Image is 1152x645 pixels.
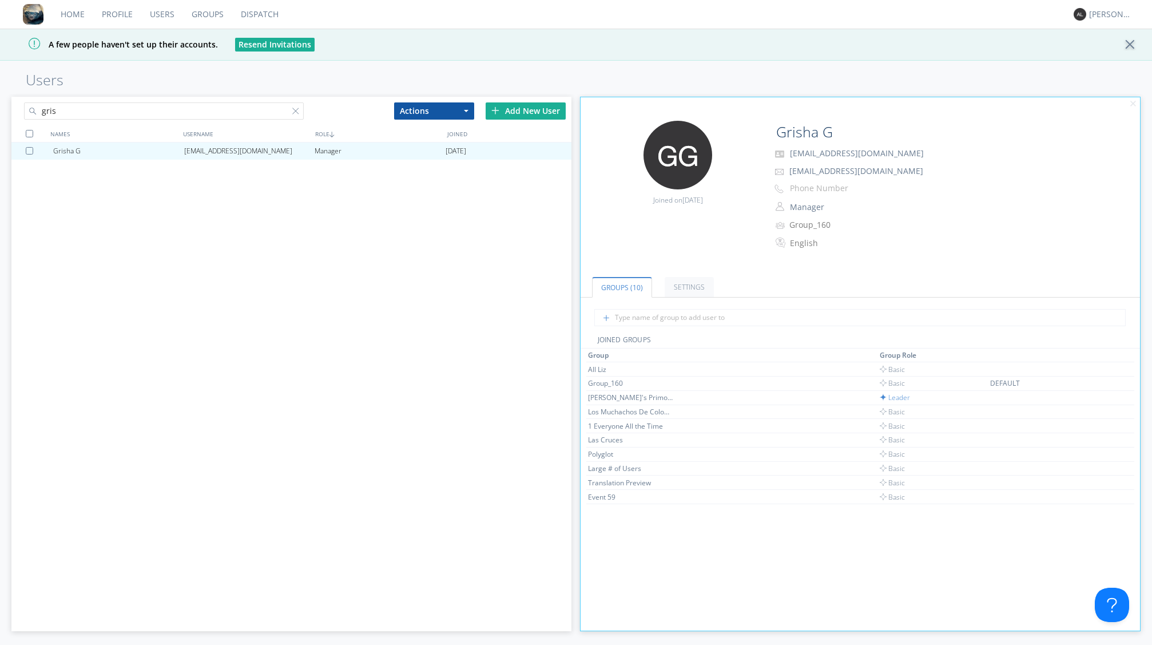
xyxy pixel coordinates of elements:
div: Polyglot [588,449,674,459]
div: 1 Everyone All the Time [588,421,674,431]
a: Grisha G[EMAIL_ADDRESS][DOMAIN_NAME]Manager[DATE] [11,143,571,160]
span: Leader [880,393,910,402]
div: All Liz [588,365,674,374]
img: 373638.png [1074,8,1086,21]
input: Type name of group to add user to [594,309,1126,326]
span: [EMAIL_ADDRESS][DOMAIN_NAME] [790,148,924,159]
div: Grisha G [53,143,184,160]
div: JOINED [444,125,577,142]
img: 8ff700cf5bab4eb8a436322861af2272 [23,4,43,25]
button: Resend Invitations [235,38,315,52]
span: Basic [880,421,905,431]
span: [EMAIL_ADDRESS][DOMAIN_NAME] [789,165,923,176]
span: Basic [880,449,905,459]
div: Add New User [486,102,566,120]
img: icon-alert-users-thin-outline.svg [776,217,786,233]
div: Event 59 [588,492,674,502]
span: [DATE] [682,195,703,205]
div: Los Muchachos De Colombiana [588,407,674,417]
span: Basic [880,464,905,473]
th: Toggle SortBy [988,349,1097,362]
img: plus.svg [491,106,499,114]
div: NAMES [47,125,180,142]
div: Las Cruces [588,435,674,445]
a: Settings [665,277,714,297]
div: [PERSON_NAME] [1089,9,1132,20]
th: Toggle SortBy [878,349,988,362]
span: Joined on [653,195,703,205]
div: DEFAULT [990,378,1076,388]
div: [EMAIL_ADDRESS][DOMAIN_NAME] [184,143,315,160]
iframe: Toggle Customer Support [1095,588,1129,622]
div: Large # of Users [588,464,674,473]
div: USERNAME [180,125,312,142]
span: Basic [880,435,905,445]
span: [DATE] [446,143,466,160]
span: Basic [880,365,905,374]
img: person-outline.svg [776,202,784,211]
img: phone-outline.svg [774,184,784,193]
span: A few people haven't set up their accounts. [9,39,218,50]
img: cancel.svg [1129,100,1137,108]
span: Basic [880,478,905,488]
th: Toggle SortBy [586,349,878,362]
button: Manager [786,199,900,215]
span: Basic [880,378,905,388]
div: [PERSON_NAME]'s Primo Group [588,393,674,402]
div: JOINED GROUPS [581,335,1140,349]
div: Group_160 [588,378,674,388]
input: Name [772,121,956,144]
a: Groups (10) [592,277,652,298]
div: ROLE [312,125,444,142]
div: Manager [315,143,446,160]
span: Basic [880,407,905,417]
div: Group_160 [789,219,885,231]
img: 373638.png [643,121,712,189]
span: Basic [880,492,905,502]
input: Search users [24,102,304,120]
div: English [790,238,885,249]
img: In groups with Translation enabled, this user's messages will be automatically translated to and ... [776,236,787,250]
button: Actions [394,102,474,120]
div: Translation Preview [588,478,674,488]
